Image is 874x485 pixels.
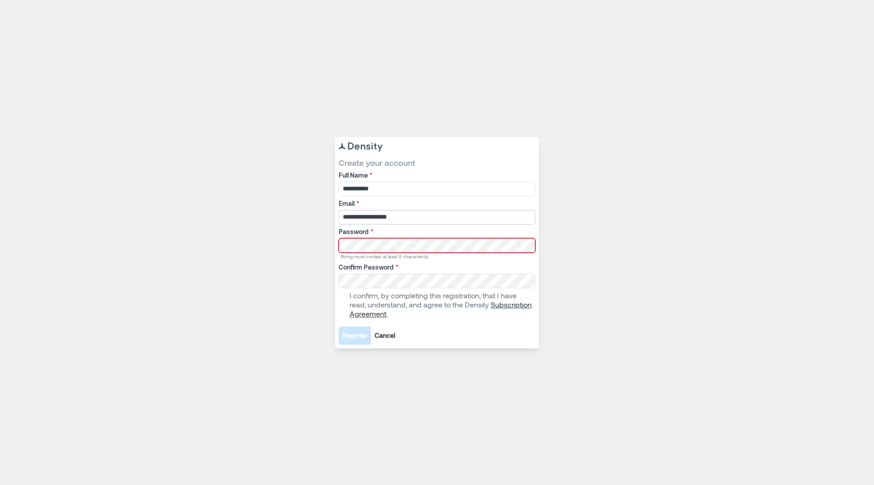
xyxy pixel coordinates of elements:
div: String must contain at least 8 character(s) [340,253,535,260]
span: Cancel [375,331,395,340]
label: Password [339,227,534,236]
a: Subscription Agreement [350,300,532,318]
span: Create your account [339,157,535,168]
label: Email [339,199,534,208]
button: Cancel [371,327,399,345]
p: I confirm, by completing this registration, that I have read, understand, and agree to the Density . [350,291,534,318]
button: Register [339,327,371,345]
span: Register [342,331,367,340]
label: Full Name [339,171,534,180]
label: Confirm Password [339,263,534,272]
